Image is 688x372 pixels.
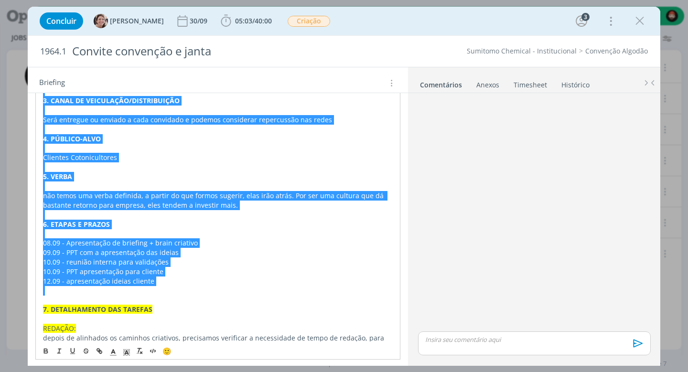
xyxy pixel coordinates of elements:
[40,12,83,30] button: Concluir
[43,220,110,229] strong: 6. ETAPAS E PRAZOS
[574,13,589,29] button: 3
[255,16,272,25] span: 40:00
[68,40,391,63] div: Convite convenção e janta
[43,238,393,248] p: 08.09 - Apresentação de briefing + brain criativo
[43,153,393,162] p: Clientes Cotonicultores
[476,80,499,90] div: Anexos
[94,14,108,28] img: A
[419,76,462,90] a: Comentários
[561,76,590,90] a: Histórico
[160,345,173,357] button: 🙂
[110,18,164,24] span: [PERSON_NAME]
[43,191,393,210] p: não temos uma verba definida, a partir do que formos sugerir, elas irão atrás. Por ser uma cultur...
[513,76,548,90] a: Timesheet
[287,15,331,27] button: Criação
[162,346,172,356] span: 🙂
[28,7,661,366] div: dialog
[94,14,164,28] button: A[PERSON_NAME]
[43,115,393,125] p: Será entregue ou enviado a cada convidado e podemos considerar repercussão nas redes
[43,333,393,352] p: depois de alinhados os caminhos criativos, precisamos verificar a necessidade de tempo de redação...
[107,345,120,357] span: Cor do Texto
[235,16,252,25] span: 05:03
[288,16,330,27] span: Criação
[252,16,255,25] span: /
[43,276,393,286] p: 12.09 - apresentação ideias cliente
[43,305,152,314] strong: 7. DETALHAMENTO DAS TAREFAS
[43,248,393,257] p: 09.09 - PPT com a apresentação das ideias
[40,46,66,57] span: 1964.1
[120,345,133,357] span: Cor de Fundo
[43,134,101,143] strong: 4. PÚBLICO-ALVO
[581,13,590,21] div: 3
[43,172,72,181] strong: 5. VERBA
[39,77,65,89] span: Briefing
[190,18,209,24] div: 30/09
[43,324,76,333] span: REDAÇÃO:
[467,46,577,55] a: Sumitomo Chemical - Institucional
[46,17,76,25] span: Concluir
[218,13,274,29] button: 05:03/40:00
[43,267,393,276] p: 10.09 - PPT apresentação para cliente
[43,96,180,105] strong: 3. CANAL DE VEICULAÇÃO/DISTRIBUIÇÃO
[585,46,648,55] a: Convenção Algodão
[43,257,393,267] p: 10.09 - reunião interna para validações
